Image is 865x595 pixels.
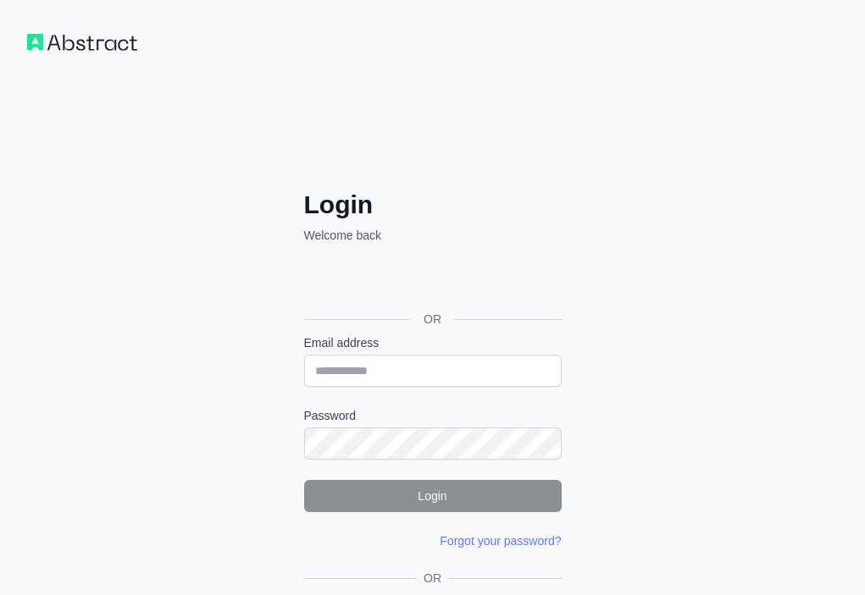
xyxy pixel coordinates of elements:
span: OR [417,570,448,587]
label: Password [304,407,562,424]
iframe: Przycisk Zaloguj się przez Google [296,262,567,300]
img: Workflow [27,34,137,51]
button: Login [304,480,562,512]
p: Welcome back [304,227,562,244]
a: Forgot your password? [440,534,561,548]
h2: Login [304,190,562,220]
label: Email address [304,334,562,351]
span: OR [410,311,455,328]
